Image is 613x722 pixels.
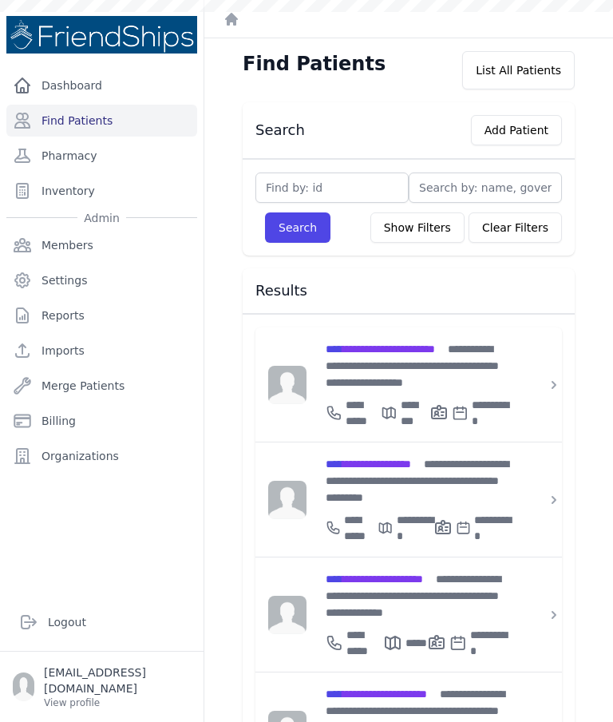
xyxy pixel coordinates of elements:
input: Find by: id [255,173,409,203]
button: Add Patient [471,115,562,145]
a: Inventory [6,175,197,207]
a: Settings [6,264,197,296]
h3: Search [255,121,305,140]
h3: Results [255,281,562,300]
a: Find Patients [6,105,197,137]
a: Merge Patients [6,370,197,402]
span: Admin [77,210,126,226]
a: Imports [6,335,197,367]
button: Search [265,212,330,243]
img: Medical Missions EMR [6,16,197,54]
div: List All Patients [462,51,575,89]
a: Logout [13,606,191,638]
a: Billing [6,405,197,437]
a: Organizations [6,440,197,472]
h1: Find Patients [243,51,386,77]
input: Search by: name, government id or phone [409,173,562,203]
img: person-242608b1a05df3501eefc295dc1bc67a.jpg [268,481,306,519]
a: Members [6,229,197,261]
button: Clear Filters [469,212,562,243]
p: View profile [44,696,191,709]
a: Pharmacy [6,140,197,172]
a: [EMAIL_ADDRESS][DOMAIN_NAME] View profile [13,664,191,709]
a: Reports [6,300,197,331]
img: person-242608b1a05df3501eefc295dc1bc67a.jpg [268,596,306,634]
p: [EMAIL_ADDRESS][DOMAIN_NAME] [44,664,191,696]
img: person-242608b1a05df3501eefc295dc1bc67a.jpg [268,366,306,404]
button: Show Filters [370,212,465,243]
a: Dashboard [6,69,197,101]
